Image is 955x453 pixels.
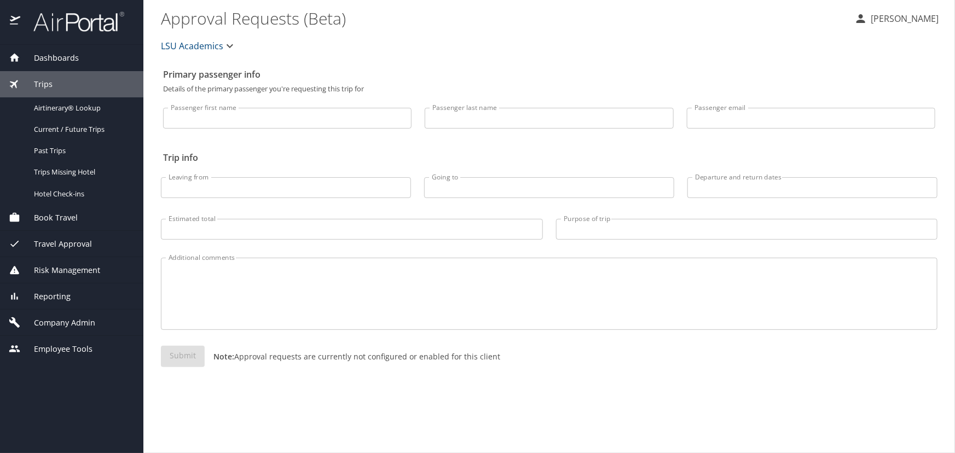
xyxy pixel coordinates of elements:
span: Hotel Check-ins [34,189,130,199]
p: [PERSON_NAME] [867,12,939,25]
h1: Approval Requests (Beta) [161,1,846,35]
span: Risk Management [20,264,100,276]
span: Company Admin [20,317,95,329]
span: Airtinerary® Lookup [34,103,130,113]
button: [PERSON_NAME] [850,9,943,28]
span: Reporting [20,291,71,303]
strong: Note: [213,351,234,362]
button: LSU Academics [157,35,241,57]
span: Employee Tools [20,343,92,355]
span: Past Trips [34,146,130,156]
span: LSU Academics [161,38,223,54]
p: Details of the primary passenger you're requesting this trip for [163,85,935,92]
img: airportal-logo.png [21,11,124,32]
span: Book Travel [20,212,78,224]
h2: Trip info [163,149,935,166]
h2: Primary passenger info [163,66,935,83]
span: Trips Missing Hotel [34,167,130,177]
span: Travel Approval [20,238,92,250]
span: Dashboards [20,52,79,64]
span: Trips [20,78,53,90]
p: Approval requests are currently not configured or enabled for this client [205,351,500,362]
img: icon-airportal.png [10,11,21,32]
span: Current / Future Trips [34,124,130,135]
